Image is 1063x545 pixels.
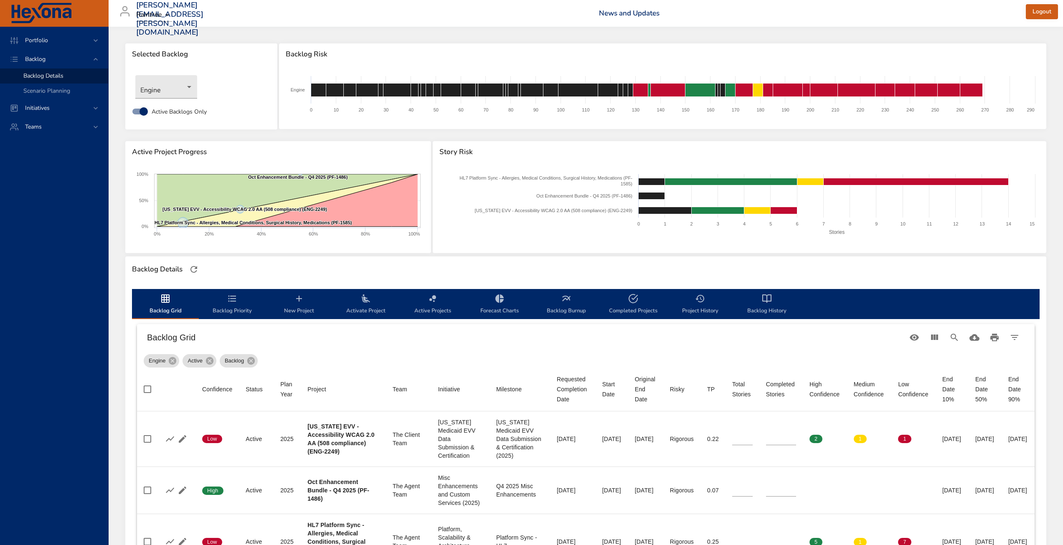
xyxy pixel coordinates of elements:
[18,55,52,63] span: Backlog
[557,486,589,494] div: [DATE]
[307,479,369,502] b: Oct Enhancement Bundle - Q4 2025 (PF-1486)
[383,107,388,112] text: 30
[1026,4,1058,20] button: Logout
[927,221,932,226] text: 11
[132,148,424,156] span: Active Project Progress
[439,148,1040,156] span: Story Risk
[359,107,364,112] text: 20
[361,231,370,236] text: 80%
[144,354,179,368] div: Engine
[438,418,483,460] div: [US_STATE] Medicaid EVV Data Submission & Certification
[538,294,595,316] span: Backlog Burnup
[164,433,176,445] button: Show Burnup
[202,487,223,494] span: High
[854,487,867,494] span: 0
[246,384,263,394] div: Sort
[1008,435,1028,443] div: [DATE]
[670,384,685,394] div: Risky
[931,107,939,112] text: 250
[766,379,796,399] span: Completed Stories
[809,379,840,399] div: Sort
[496,418,543,460] div: [US_STATE] Medicaid EVV Data Submission & Certification (2025)
[139,198,148,203] text: 50%
[393,384,407,394] div: Team
[898,435,911,443] span: 1
[18,123,48,131] span: Teams
[602,435,622,443] div: [DATE]
[142,224,148,229] text: 0%
[393,482,425,499] div: The Agent Team
[602,486,622,494] div: [DATE]
[483,107,488,112] text: 70
[881,107,889,112] text: 230
[557,435,589,443] div: [DATE]
[271,294,327,316] span: New Project
[732,379,753,399] div: Sort
[981,107,989,112] text: 270
[460,175,633,186] text: HL7 Platform Sync - Allergies, Medical Conditions, Surgical History, Medications (PF- 1585)
[309,231,318,236] text: 60%
[829,229,845,235] text: Stories
[496,384,543,394] span: Milestone
[147,331,904,344] h6: Backlog Grid
[393,431,425,447] div: The Client Team
[536,193,632,198] text: Oct Enhancement Bundle - Q4 2025 (PF-1486)
[310,107,312,112] text: 0
[942,374,962,404] div: End Date 10%
[707,384,715,394] div: TP
[202,384,232,394] div: Confidence
[670,384,685,394] div: Sort
[582,107,589,112] text: 110
[137,294,194,316] span: Backlog Grid
[202,384,232,394] div: Sort
[557,374,589,404] div: Requested Completion Date
[1006,221,1011,226] text: 14
[183,357,207,365] span: Active
[393,384,407,394] div: Sort
[434,107,439,112] text: 50
[508,107,513,112] text: 80
[164,484,176,497] button: Show Burnup
[1008,486,1028,494] div: [DATE]
[898,379,929,399] span: Low Confidence
[602,379,622,399] div: Start Date
[796,221,799,226] text: 6
[533,107,538,112] text: 90
[183,354,216,368] div: Active
[980,221,985,226] text: 13
[898,379,929,399] div: Sort
[898,487,911,494] span: 0
[132,289,1040,319] div: backlog-tab
[132,50,271,58] span: Selected Backlog
[732,379,753,399] span: Total Stories
[632,107,639,112] text: 130
[280,379,294,399] div: Plan Year
[757,107,764,112] text: 180
[337,294,394,316] span: Activate Project
[162,207,327,212] text: [US_STATE] EVV - Accessibility WCAG 2.0 AA (508 compliance) (ENG-2249)
[822,221,825,226] text: 7
[18,36,55,44] span: Portfolio
[496,384,522,394] div: Sort
[136,1,203,37] h3: [PERSON_NAME][EMAIL_ADDRESS][PERSON_NAME][DOMAIN_NAME]
[176,433,189,445] button: Edit Project Details
[307,384,326,394] div: Project
[246,384,263,394] div: Status
[438,384,460,394] div: Initiative
[129,263,185,276] div: Backlog Details
[246,435,267,443] div: Active
[496,482,543,499] div: Q4 2025 Misc Enhancements
[205,231,214,236] text: 20%
[557,107,565,112] text: 100
[204,294,261,316] span: Backlog Priority
[188,263,200,276] button: Refresh Page
[605,294,662,316] span: Completed Projects
[975,486,995,494] div: [DATE]
[280,435,294,443] div: 2025
[307,423,374,455] b: [US_STATE] EVV - Accessibility WCAG 2.0 AA (508 compliance) (ENG-2249)
[670,435,694,443] div: Rigorous
[635,374,657,404] div: Original End Date
[246,486,267,494] div: Active
[854,379,885,399] span: Medium Confidence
